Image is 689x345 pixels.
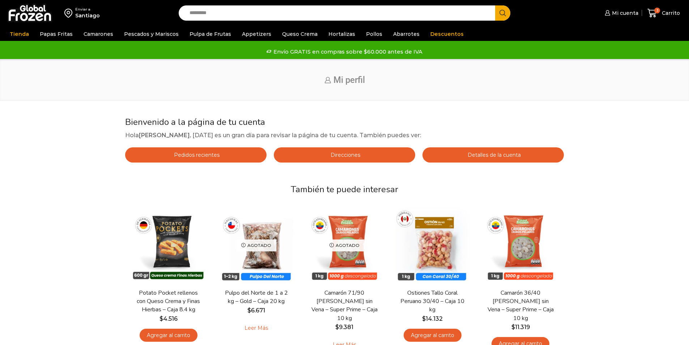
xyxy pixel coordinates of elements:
span: Carrito [660,9,680,17]
a: Camarón 71/90 [PERSON_NAME] sin Vena – Super Prime – Caja 10 kg [310,289,378,323]
bdi: 6.671 [247,307,265,314]
a: Queso Crema [278,27,321,41]
div: Santiago [75,12,100,19]
span: $ [160,315,163,322]
a: Leé más sobre “Pulpo del Norte de 1 a 2 kg - Gold - Caja 20 kg” [234,320,280,336]
a: Agregar al carrito: “Ostiones Tallo Coral Peruano 30/40 - Caja 10 kg” [404,329,462,342]
a: Pescados y Mariscos [120,27,182,41]
div: Enviar a [75,7,100,12]
a: Tienda [6,27,33,41]
span: $ [511,324,515,331]
bdi: 4.516 [160,315,178,322]
a: Papas Fritas [36,27,76,41]
p: Hola , [DATE] es un gran día para revisar la página de tu cuenta. También puedes ver: [125,131,564,140]
a: Pulpo del Norte de 1 a 2 kg – Gold – Caja 20 kg [222,289,290,306]
bdi: 11.319 [511,324,530,331]
span: 3 [654,8,660,13]
strong: [PERSON_NAME] [139,132,190,139]
a: Camarones [80,27,117,41]
span: $ [422,315,426,322]
a: Camarón 36/40 [PERSON_NAME] sin Vena – Super Prime – Caja 10 kg [486,289,554,323]
a: Detalles de la cuenta [422,147,564,163]
span: También te puede interesar [291,184,398,195]
a: Pollos [362,27,386,41]
bdi: 14.132 [422,315,443,322]
span: $ [335,324,339,331]
a: Hortalizas [325,27,359,41]
button: Search button [495,5,510,21]
a: Pedidos recientes [125,147,267,163]
span: Mi cuenta [610,9,638,17]
img: address-field-icon.svg [64,7,75,19]
a: Agregar al carrito: “Potato Pocket rellenos con Queso Crema y Finas Hierbas - Caja 8.4 kg” [140,329,197,342]
span: Direcciones [329,152,360,158]
div: 2 / 7 [214,204,298,340]
a: Abarrotes [390,27,423,41]
a: Pulpa de Frutas [186,27,235,41]
span: Pedidos recientes [172,152,220,158]
span: Detalles de la cuenta [466,152,521,158]
a: Mi cuenta [603,6,638,20]
a: Appetizers [238,27,275,41]
span: Bienvenido a la página de tu cuenta [125,116,265,128]
p: Agotado [324,239,365,251]
a: Potato Pocket rellenos con Queso Crema y Finas Hierbas – Caja 8.4 kg [134,289,202,314]
a: Descuentos [427,27,467,41]
span: Mi perfil [333,75,365,85]
bdi: 9.381 [335,324,353,331]
a: Ostiones Tallo Coral Peruano 30/40 – Caja 10 kg [398,289,466,314]
a: Direcciones [274,147,415,163]
a: 3 Carrito [646,5,682,22]
p: Agotado [236,239,276,251]
span: $ [247,307,251,314]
